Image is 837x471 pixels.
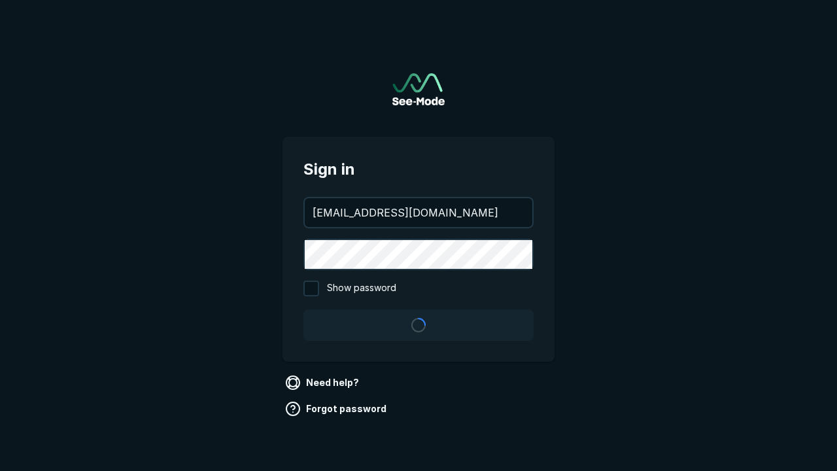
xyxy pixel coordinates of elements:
a: Go to sign in [392,73,445,105]
img: See-Mode Logo [392,73,445,105]
a: Forgot password [282,398,392,419]
span: Sign in [303,158,534,181]
input: your@email.com [305,198,532,227]
a: Need help? [282,372,364,393]
span: Show password [327,281,396,296]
